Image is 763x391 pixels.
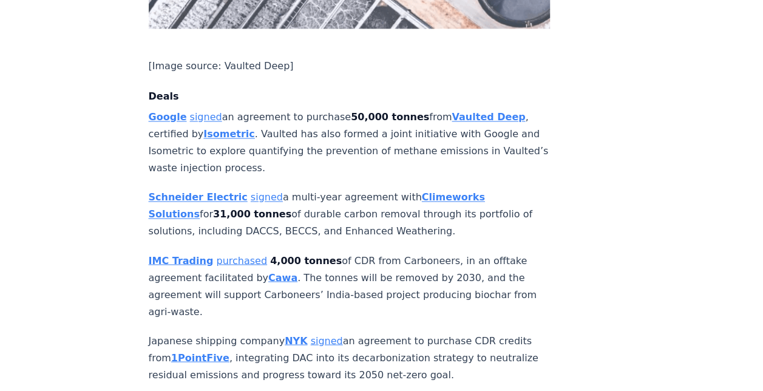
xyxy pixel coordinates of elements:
[270,254,342,266] strong: 4,000 tonnes
[149,191,248,203] a: Schneider Electric
[268,271,297,283] a: Cawa
[149,58,551,75] p: [Image source: Vaulted Deep]
[149,90,179,102] strong: Deals
[213,208,291,220] strong: 31,000 tonnes
[311,335,343,346] a: signed
[149,191,485,220] a: Climeworks Solutions
[149,252,551,320] p: of CDR from Carboneers, in an offtake agreement facilitated by . The tonnes will be removed by 20...
[149,111,187,123] a: Google
[203,128,255,140] a: Isometric
[452,111,525,123] a: Vaulted Deep
[149,332,551,383] p: Japanese shipping company an agreement to purchase CDR credits from , integrating DAC into its de...
[149,254,214,266] a: IMC Trading
[216,254,267,266] a: purchased
[251,191,283,203] a: signed
[190,111,222,123] a: signed
[285,335,307,346] a: NYK
[149,189,551,240] p: a multi-year agreement with for of durable carbon removal through its portfolio of solutions, inc...
[171,352,229,363] a: 1PointFive
[351,111,429,123] strong: 50,000 tonnes
[149,109,551,177] p: an agreement to purchase from , certified by . Vaulted has also formed a joint initiative with Go...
